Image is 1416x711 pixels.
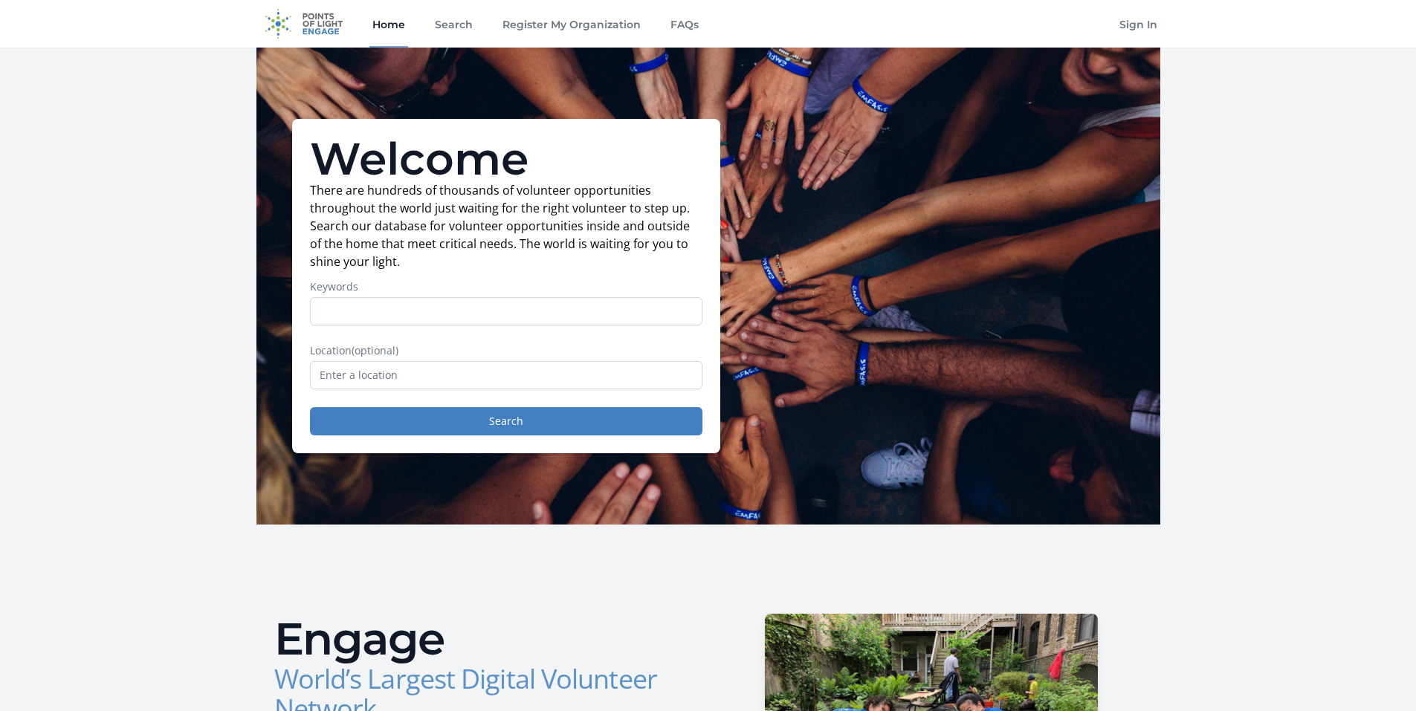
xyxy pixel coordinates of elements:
[310,361,702,389] input: Enter a location
[310,181,702,270] p: There are hundreds of thousands of volunteer opportunities throughout the world just waiting for ...
[310,279,702,294] label: Keywords
[310,137,702,181] h1: Welcome
[352,343,398,357] span: (optional)
[310,343,702,358] label: Location
[310,407,702,435] button: Search
[274,617,696,661] h2: Engage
